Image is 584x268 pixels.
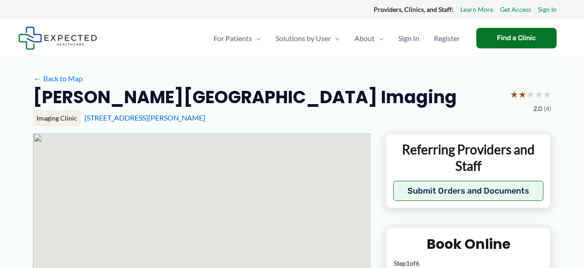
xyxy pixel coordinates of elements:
a: ←Back to Map [33,72,83,85]
h2: Book Online [394,235,543,253]
span: (4) [544,103,551,115]
span: Menu Toggle [252,22,261,54]
a: Solutions by UserMenu Toggle [268,22,347,54]
span: Menu Toggle [331,22,340,54]
h2: [PERSON_NAME][GEOGRAPHIC_DATA] Imaging [33,86,457,108]
nav: Primary Site Navigation [206,22,467,54]
span: ★ [535,86,543,103]
span: 1 [406,259,410,267]
p: Referring Providers and Staff [393,141,543,174]
button: Submit Orders and Documents [393,181,543,201]
span: ★ [510,86,518,103]
a: Learn More [460,4,493,16]
span: Sign In [398,22,419,54]
a: [STREET_ADDRESS][PERSON_NAME] [84,113,205,122]
span: ← [33,74,42,83]
a: Sign In [538,4,557,16]
a: AboutMenu Toggle [347,22,391,54]
a: Get Access [500,4,531,16]
span: ★ [543,86,551,103]
span: Register [434,22,460,54]
span: For Patients [214,22,252,54]
span: Solutions by User [276,22,331,54]
span: ★ [527,86,535,103]
span: Menu Toggle [375,22,384,54]
strong: Providers, Clinics, and Staff: [374,5,454,13]
a: Register [427,22,467,54]
p: Step of [394,260,543,267]
div: Imaging Clinic [33,110,81,126]
span: ★ [518,86,527,103]
span: 6 [416,259,419,267]
span: 2.0 [533,103,542,115]
a: Sign In [391,22,427,54]
a: For PatientsMenu Toggle [206,22,268,54]
span: About [355,22,375,54]
a: Find a Clinic [476,28,557,48]
img: Expected Healthcare Logo - side, dark font, small [18,26,97,50]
